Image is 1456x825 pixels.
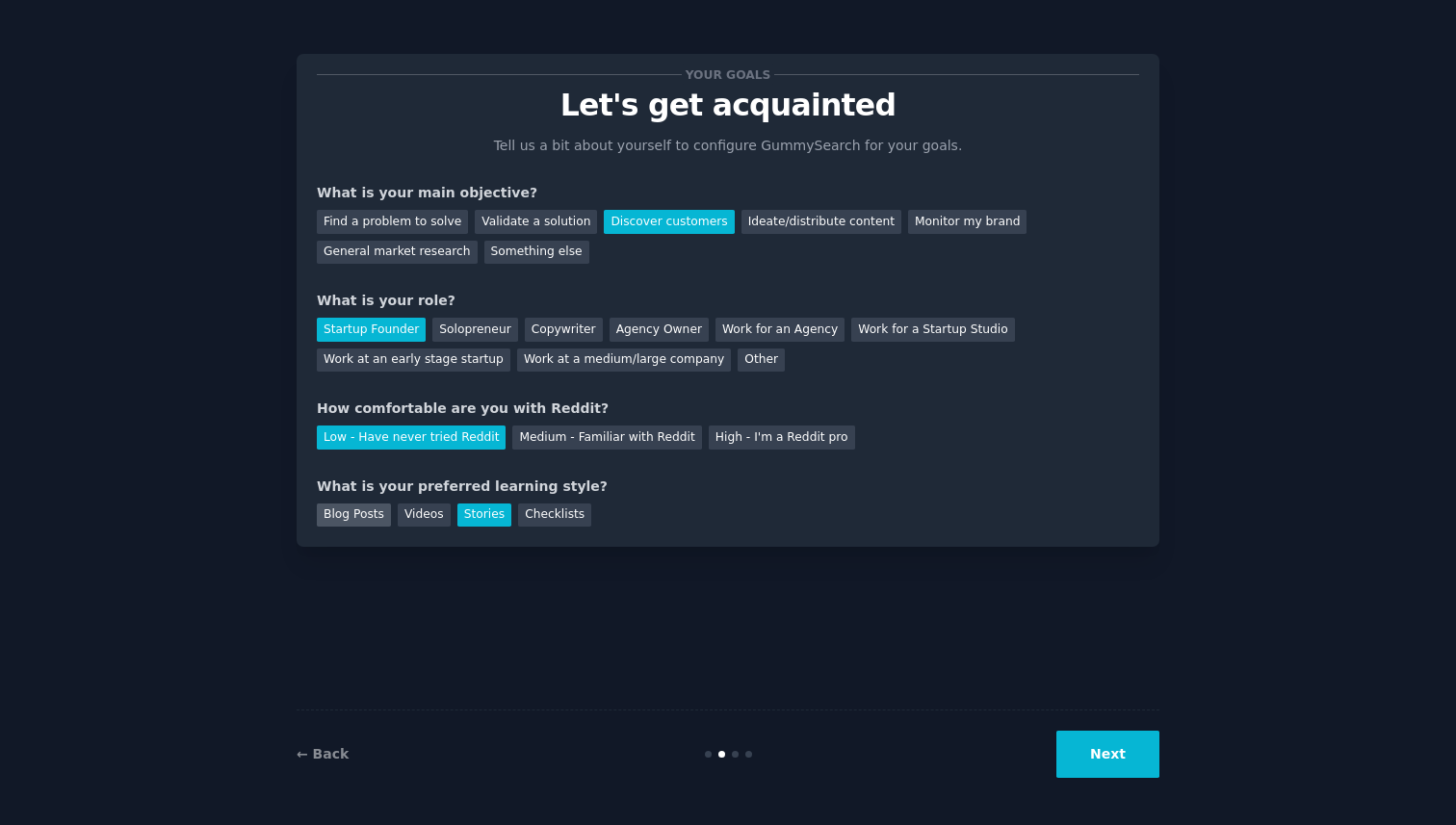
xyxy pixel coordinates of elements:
div: Work at an early stage startup [317,348,510,373]
div: Find a problem to solve [317,210,468,234]
div: High - I'm a Reddit pro [709,425,855,450]
div: General market research [317,241,478,265]
div: Startup Founder [317,318,426,342]
p: Let's get acquainted [317,89,1139,122]
div: Other [738,348,785,373]
div: Copywriter [525,318,603,342]
div: Medium - Familiar with Reddit [512,425,701,450]
div: Work for an Agency [715,318,845,342]
div: Validate a solution [475,210,597,234]
div: Videos [398,503,451,528]
button: Next [1056,731,1159,778]
div: Something else [484,241,589,265]
div: Stories [457,503,511,528]
div: Discover customers [604,210,734,234]
div: Agency Owner [610,318,709,342]
span: Your goals [682,64,774,85]
div: Solopreneur [432,318,517,342]
div: What is your main objective? [317,183,1139,203]
div: Blog Posts [317,503,391,528]
div: Ideate/distribute content [741,210,901,234]
div: Checklists [518,503,591,528]
p: Tell us a bit about yourself to configure GummySearch for your goals. [485,136,971,156]
div: Monitor my brand [908,210,1027,234]
div: What is your role? [317,291,1139,311]
div: Work at a medium/large company [517,348,731,373]
div: Work for a Startup Studio [851,318,1014,342]
div: Low - Have never tried Reddit [317,425,506,450]
a: ← Back [297,746,349,761]
div: How comfortable are you with Reddit? [317,399,1139,419]
div: What is your preferred learning style? [317,477,1139,497]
